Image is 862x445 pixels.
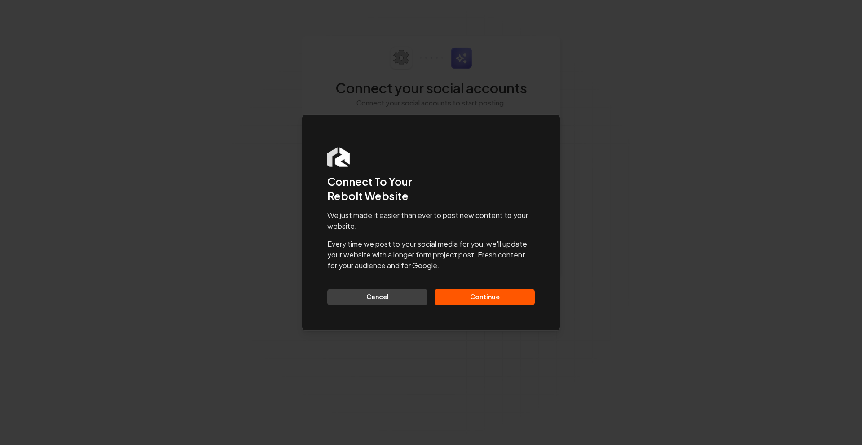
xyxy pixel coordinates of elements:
[327,239,535,271] p: Every time we post to your social media for you, we'll update your website with a longer form pro...
[327,289,427,305] button: Cancel
[435,289,535,305] button: Continue
[327,147,350,167] img: Rebolt Logo
[327,174,535,203] h2: Connect To Your Rebolt Website
[327,210,535,231] p: We just made it easier than ever to post new content to your website.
